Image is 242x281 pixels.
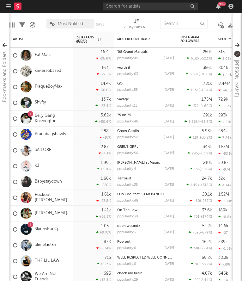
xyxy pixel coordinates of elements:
a: GO [117,82,123,85]
div: Most Recent Track [117,37,165,41]
div: ( ) [188,104,212,108]
div: [DATE] [164,136,174,139]
div: ( ) [191,262,212,266]
div: 189k [218,208,227,212]
span: 7-Day Fans Added [76,35,96,43]
div: 75 on 75 [117,114,174,117]
div: +101 % [97,167,111,171]
div: Filters [19,16,25,34]
div: 1.75M [201,97,212,102]
div: 14.6k [218,224,228,228]
span: 11.5k [191,89,199,92]
div: 52.2k [202,224,212,228]
div: popularity: 55 [117,88,138,92]
a: '08 Grand Marquis [117,50,148,54]
div: -23.8 % [96,199,111,203]
div: 14.4k [101,82,111,86]
span: +60 % [202,104,211,108]
div: +52.3 % [96,215,111,219]
button: 99+ [216,4,221,9]
a: Rockout [PERSON_NAME] [35,192,70,203]
div: popularity: 39 [117,215,138,218]
div: -4.1 % [99,151,111,155]
div: [DATE] [164,152,174,155]
div: 291k [203,113,212,117]
div: GO [117,82,174,85]
div: -53.1k [218,152,232,156]
div: -388 [218,262,230,266]
div: 781k [203,82,212,86]
div: popularity: 52 [117,136,138,139]
div: [DATE] [164,262,174,266]
div: 1.52M [218,192,229,197]
div: 7-Day Fans Added (7-Day Fans Added) [124,16,149,34]
div: 1.66k [101,177,111,181]
div: popularity: 45 [117,57,138,60]
div: -2.34 % [96,246,111,250]
a: worth it [117,66,130,70]
div: 13.7k [101,97,111,102]
div: +970 % [96,230,111,234]
div: ( ) [189,135,212,140]
div: [DATE] [164,120,174,123]
div: Pop out [117,240,174,244]
div: popularity: 0 [117,247,136,250]
span: +174 % [200,215,211,219]
div: popularity: 3 [117,231,136,234]
div: 7-Day Fans Added (7-Day Fans Added) [124,24,149,31]
div: 293k [218,113,227,117]
a: SlimeGetEm [35,242,57,248]
div: [DATE] [164,215,174,218]
a: check my brain [117,272,142,275]
div: 343k [203,145,212,149]
div: 9.44k [218,72,232,77]
input: Search for artists [103,3,198,10]
div: 1.05k [101,224,111,228]
div: 878 [104,240,111,244]
div: 2.87k [101,145,111,149]
div: -10 % [100,135,111,140]
div: -1.01k [218,247,232,251]
div: popularity: 13 [117,104,137,108]
div: 646k [218,272,228,276]
div: ( ) [187,88,212,92]
span: +63.9 % [199,152,211,155]
div: 72.9k [218,97,228,102]
div: ( ) [186,72,212,76]
div: Edit Columns [9,16,15,34]
div: 20.1k [202,192,212,197]
div: 284k [218,129,228,133]
div: 210k [203,161,212,165]
div: 32k [218,177,225,181]
a: On The Low [117,209,137,212]
div: -26.8 % [96,56,111,60]
div: 289k [218,240,228,244]
div: [DATE] [164,199,174,203]
div: A&R Pipeline [30,16,35,34]
div: 1.41k [101,208,111,212]
span: +35.2 % [199,136,211,140]
span: +72.4 % [199,247,211,250]
div: -36.6 % [96,88,111,92]
div: 4.07k [202,272,212,276]
div: 1.53M [218,145,229,149]
span: 119 [193,136,198,140]
a: FattMack [35,53,52,58]
a: I Do Too (feat. STAR BANDZ) [117,193,164,196]
div: -27.5 % [97,72,111,76]
div: 16.2k [202,240,212,244]
div: [DATE] [164,104,174,108]
button: Save [96,23,104,26]
div: +123 % [97,262,111,266]
a: Savage [117,98,129,101]
div: popularity: 35 [117,183,138,187]
div: [DATE] [164,72,174,76]
div: On The Low [117,209,174,212]
div: 18.8k [218,215,231,219]
div: Savage [117,98,174,101]
a: Green Goblin [117,129,139,133]
div: +50.6 % [95,120,111,124]
div: worth it [117,66,174,70]
a: Terrorist [117,177,131,180]
div: GRRL'S GRRL [117,145,174,149]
